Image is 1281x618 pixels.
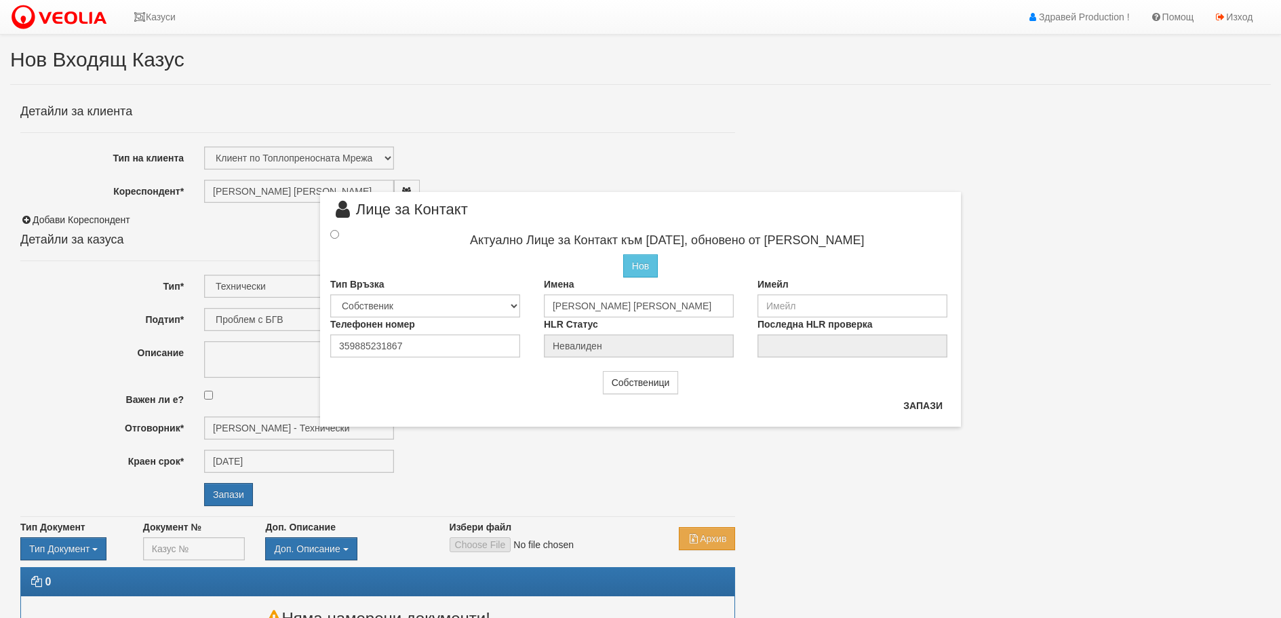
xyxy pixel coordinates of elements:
[603,371,679,394] button: Собственици
[544,277,574,291] label: Имена
[544,317,598,331] label: HLR Статус
[623,254,658,277] button: Нов
[330,334,520,358] input: Телефонен номер
[384,234,951,248] h4: Актуално Лице за Контакт към [DATE], обновено от [PERSON_NAME]
[895,395,951,417] button: Запази
[330,202,468,227] span: Лице за Контакт
[757,277,789,291] label: Имейл
[330,317,415,331] label: Телефонен номер
[330,277,385,291] label: Тип Връзка
[10,3,113,32] img: VeoliaLogo.png
[544,294,734,317] input: Имена
[757,294,947,317] input: Имейл
[757,317,873,331] label: Последна HLR проверка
